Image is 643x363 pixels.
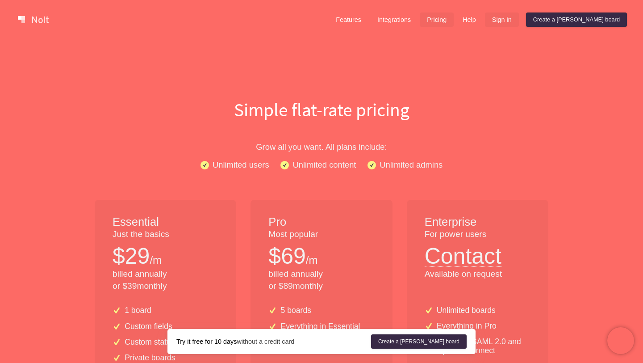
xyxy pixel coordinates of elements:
p: Available on request [425,268,530,280]
p: Unlimited admins [380,158,443,171]
button: Contact [425,241,501,267]
iframe: Chatra live chat [607,327,634,354]
h1: Essential [113,214,218,230]
p: Custom fields [125,322,172,331]
a: Features [329,13,368,27]
p: billed annually or $ 89 monthly [268,268,374,292]
p: Private boards [125,354,175,362]
p: Most popular [268,228,374,241]
p: Everything in Pro [437,322,497,330]
p: 1 board [125,306,151,315]
p: Just the basics [113,228,218,241]
p: /m [306,253,318,268]
p: Grow all you want. All plans include: [36,140,607,153]
a: Create a [PERSON_NAME] board [526,13,627,27]
h1: Simple flat-rate pricing [36,97,607,122]
h1: Enterprise [425,214,530,230]
a: Sign in [485,13,519,27]
a: Pricing [420,13,454,27]
p: Unlimited boards [437,306,496,315]
p: 5 boards [281,306,311,315]
a: Integrations [370,13,418,27]
div: without a credit card [176,337,371,346]
p: Everything in Essential [281,322,360,331]
p: $ 69 [268,241,305,272]
a: Create a [PERSON_NAME] board [371,334,467,349]
p: Unlimited content [292,158,356,171]
a: Help [455,13,483,27]
strong: Try it free for 10 days [176,338,237,345]
p: For power users [425,228,530,241]
h1: Pro [268,214,374,230]
p: /m [150,253,162,268]
p: billed annually or $ 39 monthly [113,268,218,292]
p: $ 29 [113,241,150,272]
p: Unlimited users [213,158,269,171]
